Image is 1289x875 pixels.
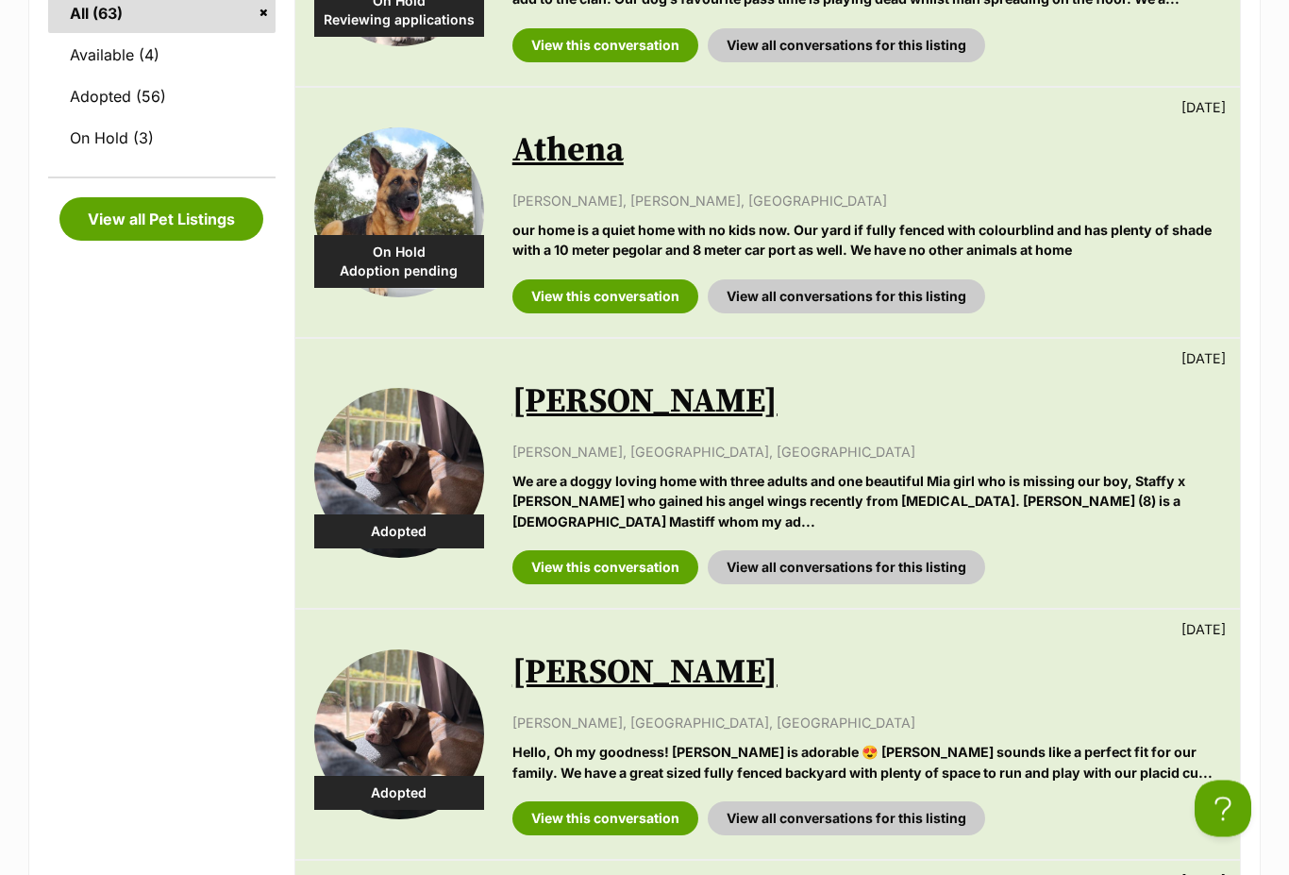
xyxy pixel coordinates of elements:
[512,130,624,173] a: Athena
[48,36,276,76] a: Available (4)
[512,743,1221,783] p: Hello, Oh my goodness! [PERSON_NAME] is adorable 😍 [PERSON_NAME] sounds like a perfect fit for ou...
[314,236,484,289] div: On Hold
[708,551,985,585] a: View all conversations for this listing
[314,650,484,820] img: Wally
[512,192,1221,211] p: [PERSON_NAME], [PERSON_NAME], [GEOGRAPHIC_DATA]
[512,280,698,314] a: View this conversation
[314,128,484,298] img: Athena
[1181,349,1226,369] p: [DATE]
[48,119,276,159] a: On Hold (3)
[314,262,484,281] span: Adoption pending
[512,652,778,695] a: [PERSON_NAME]
[59,198,263,242] a: View all Pet Listings
[512,221,1221,261] p: our home is a quiet home with no kids now. Our yard if fully fenced with colourblind and has plen...
[512,29,698,63] a: View this conversation
[512,472,1221,532] p: We are a doggy loving home with three adults and one beautiful Mia girl who is missing our boy, S...
[314,11,484,30] span: Reviewing applications
[1181,98,1226,118] p: [DATE]
[512,714,1221,733] p: [PERSON_NAME], [GEOGRAPHIC_DATA], [GEOGRAPHIC_DATA]
[48,77,276,117] a: Adopted (56)
[708,29,985,63] a: View all conversations for this listing
[1181,620,1226,640] p: [DATE]
[512,443,1221,463] p: [PERSON_NAME], [GEOGRAPHIC_DATA], [GEOGRAPHIC_DATA]
[512,551,698,585] a: View this conversation
[708,280,985,314] a: View all conversations for this listing
[1195,781,1251,837] iframe: Help Scout Beacon - Open
[512,381,778,424] a: [PERSON_NAME]
[314,389,484,559] img: Wally
[708,802,985,836] a: View all conversations for this listing
[314,515,484,549] div: Adopted
[512,802,698,836] a: View this conversation
[314,777,484,811] div: Adopted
